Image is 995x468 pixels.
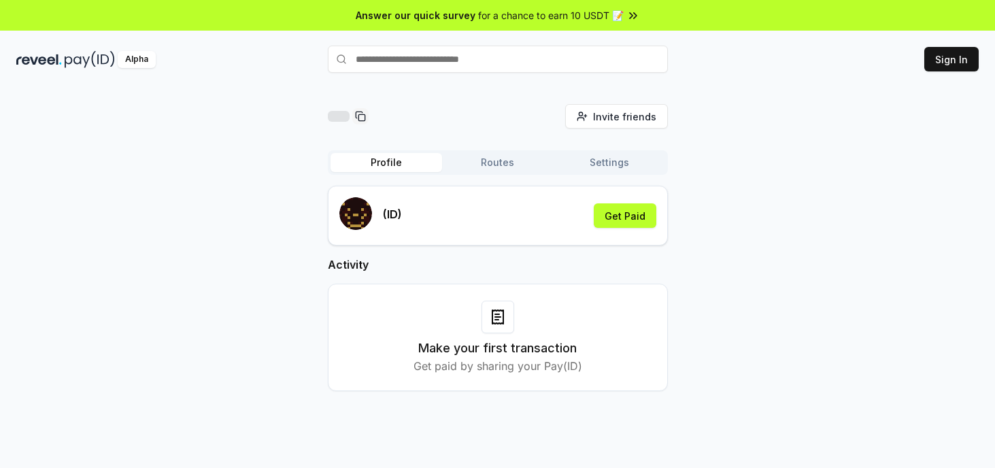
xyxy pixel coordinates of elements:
button: Invite friends [565,104,668,129]
button: Routes [442,153,554,172]
img: pay_id [65,51,115,68]
span: for a chance to earn 10 USDT 📝 [478,8,624,22]
button: Sign In [924,47,979,71]
div: Alpha [118,51,156,68]
span: Invite friends [593,110,656,124]
button: Settings [554,153,665,172]
img: reveel_dark [16,51,62,68]
button: Profile [331,153,442,172]
button: Get Paid [594,203,656,228]
h2: Activity [328,256,668,273]
span: Answer our quick survey [356,8,475,22]
p: Get paid by sharing your Pay(ID) [414,358,582,374]
p: (ID) [383,206,402,222]
h3: Make your first transaction [418,339,577,358]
